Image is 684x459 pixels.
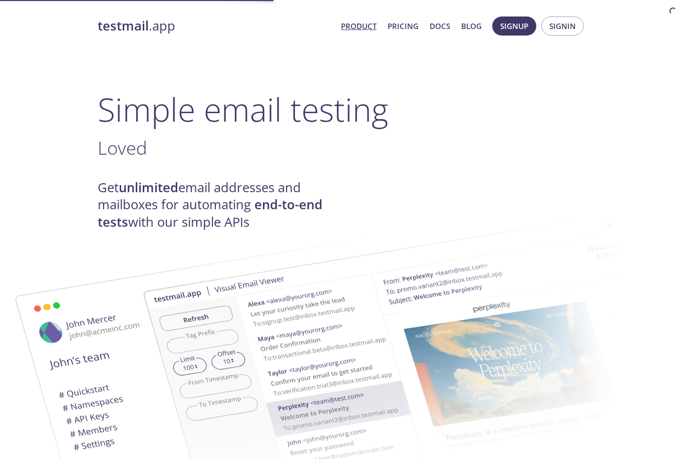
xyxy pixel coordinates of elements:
button: Signin [541,17,584,36]
a: Pricing [388,20,419,33]
span: Loved [98,135,147,160]
strong: testmail [98,17,149,35]
span: Signin [549,20,576,33]
strong: end-to-end tests [98,196,322,230]
a: Blog [461,20,482,33]
a: Product [341,20,377,33]
h1: Simple email testing [98,90,586,129]
h4: Get email addresses and mailboxes for automating with our simple APIs [98,179,342,231]
a: Docs [430,20,450,33]
button: Signup [492,17,536,36]
span: Signup [500,20,528,33]
a: testmail.app [98,18,333,35]
strong: unlimited [119,179,178,196]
